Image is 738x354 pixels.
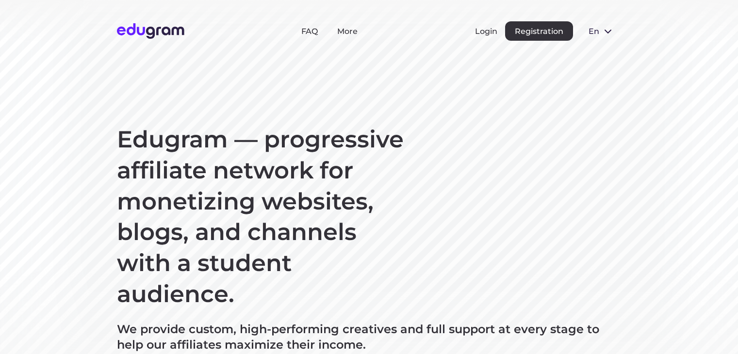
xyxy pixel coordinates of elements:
a: FAQ [301,27,318,36]
button: Registration [505,21,573,41]
button: en [581,21,622,41]
span: en [589,27,598,36]
button: Login [475,27,497,36]
h1: Edugram — progressive affiliate network for monetizing websites, blogs, and channels with a stude... [117,124,408,310]
a: More [337,27,358,36]
img: Edugram Logo [117,23,184,39]
p: We provide custom, high-performing creatives and full support at every stage to help our affiliat... [117,322,622,353]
